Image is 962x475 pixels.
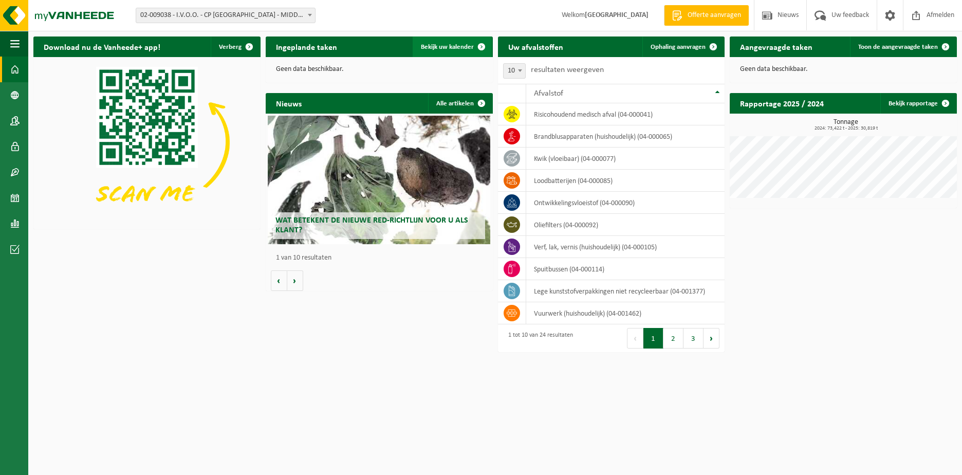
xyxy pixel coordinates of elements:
h2: Ingeplande taken [266,36,347,57]
h2: Nieuws [266,93,312,113]
a: Offerte aanvragen [664,5,749,26]
span: 10 [503,63,526,79]
span: 10 [504,64,525,78]
td: kwik (vloeibaar) (04-000077) [526,148,725,170]
span: Verberg [219,44,242,50]
span: Bekijk uw kalender [421,44,474,50]
h2: Rapportage 2025 / 2024 [730,93,834,113]
label: resultaten weergeven [531,66,604,74]
td: brandblusapparaten (huishoudelijk) (04-000065) [526,125,725,148]
span: 2024: 73,422 t - 2025: 30,819 t [735,126,957,131]
span: Offerte aanvragen [685,10,744,21]
a: Alle artikelen [428,93,492,114]
td: vuurwerk (huishoudelijk) (04-001462) [526,302,725,324]
td: risicohoudend medisch afval (04-000041) [526,103,725,125]
a: Bekijk uw kalender [413,36,492,57]
p: Geen data beschikbaar. [276,66,483,73]
button: 2 [663,328,683,349]
button: Previous [627,328,643,349]
a: Toon de aangevraagde taken [850,36,956,57]
td: oliefilters (04-000092) [526,214,725,236]
strong: [GEOGRAPHIC_DATA] [585,11,649,19]
button: Vorige [271,270,287,291]
p: Geen data beschikbaar. [740,66,947,73]
h2: Aangevraagde taken [730,36,823,57]
p: 1 van 10 resultaten [276,254,488,262]
span: Wat betekent de nieuwe RED-richtlijn voor u als klant? [275,216,468,234]
div: 1 tot 10 van 24 resultaten [503,327,573,350]
button: Volgende [287,270,303,291]
td: verf, lak, vernis (huishoudelijk) (04-000105) [526,236,725,258]
img: Download de VHEPlus App [33,57,261,227]
button: 3 [683,328,704,349]
td: ontwikkelingsvloeistof (04-000090) [526,192,725,214]
button: Next [704,328,719,349]
h2: Download nu de Vanheede+ app! [33,36,171,57]
td: loodbatterijen (04-000085) [526,170,725,192]
a: Wat betekent de nieuwe RED-richtlijn voor u als klant? [268,116,490,244]
span: Afvalstof [534,89,563,98]
span: 02-009038 - I.V.O.O. - CP MIDDELKERKE - MIDDELKERKE [136,8,315,23]
button: 1 [643,328,663,349]
h2: Uw afvalstoffen [498,36,573,57]
button: Verberg [211,36,260,57]
span: Ophaling aanvragen [651,44,706,50]
span: Toon de aangevraagde taken [858,44,938,50]
td: Lege kunststofverpakkingen niet recycleerbaar (04-001377) [526,280,725,302]
td: spuitbussen (04-000114) [526,258,725,280]
a: Ophaling aanvragen [642,36,724,57]
a: Bekijk rapportage [880,93,956,114]
h3: Tonnage [735,119,957,131]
